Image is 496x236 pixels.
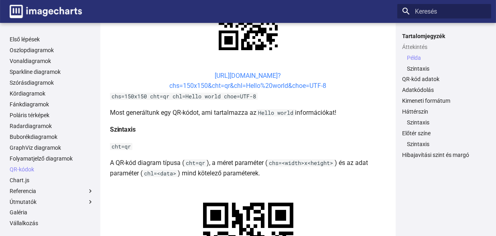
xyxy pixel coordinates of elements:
code: chs=<width>x<height> [267,159,335,167]
a: Példa [407,54,486,61]
a: QR-kód adatok [402,75,486,83]
a: Vállalkozás [10,220,94,227]
a: Szintaxis [407,65,486,72]
font: Vállalkozás [10,220,38,226]
font: Példa [407,55,421,61]
font: Referencia [10,188,36,194]
a: Buborékdiagramok [10,133,94,140]
font: Oszlopdiagramok [10,47,54,53]
font: Vonaldiagramok [10,58,51,64]
font: GraphViz diagramok [10,144,61,151]
a: Kimeneti formátum [402,97,486,104]
a: Oszlopdiagramok [10,47,94,54]
font: Szintaxis [407,119,429,126]
font: Radardiagramok [10,123,52,129]
font: Folyamatjelző diagramok [10,155,73,162]
font: Szintaxis [407,141,429,147]
font: Most generáltunk egy QR-kódot, ami tartalmazza az [110,109,256,116]
font: Adatkódolás [402,87,434,93]
img: logó [10,5,82,18]
font: Kördiagramok [10,90,45,97]
a: Fánkdiagramok [10,101,94,108]
font: Kimeneti formátum [402,98,450,104]
a: [URL][DOMAIN_NAME]?chs=150x150&cht=qr&chl=Hello%20world&choe=UTF-8 [170,72,327,90]
nav: Tartalomjegyzék [397,33,491,159]
font: Hibajavítási szint és margó [402,152,469,158]
font: Fánkdiagramok [10,101,49,108]
font: QR-kód adatok [402,76,439,82]
a: Adatkódolás [402,86,486,94]
font: Chart.js [10,177,29,183]
a: QR-kódok [10,166,94,173]
code: chs=150x150 cht=qr chl=Hello world choe=UTF-8 [110,93,258,100]
font: [URL][DOMAIN_NAME]? [215,72,281,79]
font: Szintaxis [110,126,136,133]
a: Háttérszín [402,108,486,115]
a: Előtér színe [402,130,486,137]
a: Vonaldiagramok [10,57,94,65]
font: chs=150x150&cht=qr&chl=Hello%20world&choe=UTF-8 [170,82,327,90]
a: Radardiagramok [10,122,94,130]
a: Szórásdiagramok [10,79,94,86]
font: ) és az adat paraméter ( [110,159,368,177]
nav: Áttekintés [402,54,486,72]
a: Folyamatjelző diagramok [10,155,94,162]
code: Hello world [256,109,295,116]
font: Első lépések [10,36,40,43]
font: Szórásdiagramok [10,79,54,86]
a: Képdiagramok dokumentációja [6,2,85,21]
font: Útmutatók [10,198,37,205]
nav: Előtér színe [402,140,486,148]
code: cht=qr [110,143,132,150]
a: Első lépések [10,36,94,43]
font: Előtér színe [402,130,431,136]
a: Szintaxis [407,140,486,148]
font: Áttekintés [402,44,427,50]
font: Tartalomjegyzék [402,33,445,39]
code: chl=<data> [142,170,178,177]
input: Keresés [397,4,491,18]
font: Háttérszín [402,108,428,115]
font: információkat! [295,109,336,116]
font: ), a méret paraméter ( [207,159,267,167]
font: Galéria [10,209,27,216]
nav: Háttérszín [402,119,486,126]
font: Sparkline diagramok [10,69,61,75]
a: Chart.js [10,177,94,184]
a: Galéria [10,209,94,216]
code: cht=qr [184,159,207,167]
font: A QR-kód diagram típusa ( [110,159,184,167]
a: Kördiagramok [10,90,94,97]
a: Poláris térképek [10,112,94,119]
font: QR-kódok [10,166,34,173]
a: Áttekintés [402,43,486,51]
font: Szintaxis [407,65,429,71]
a: GraphViz diagramok [10,144,94,151]
a: Hibajavítási szint és margó [402,151,486,159]
font: Poláris térképek [10,112,49,118]
a: Sparkline diagramok [10,68,94,75]
a: Szintaxis [407,119,486,126]
font: ) mind kötelező paraméterek. [178,169,260,177]
font: Buborékdiagramok [10,134,57,140]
